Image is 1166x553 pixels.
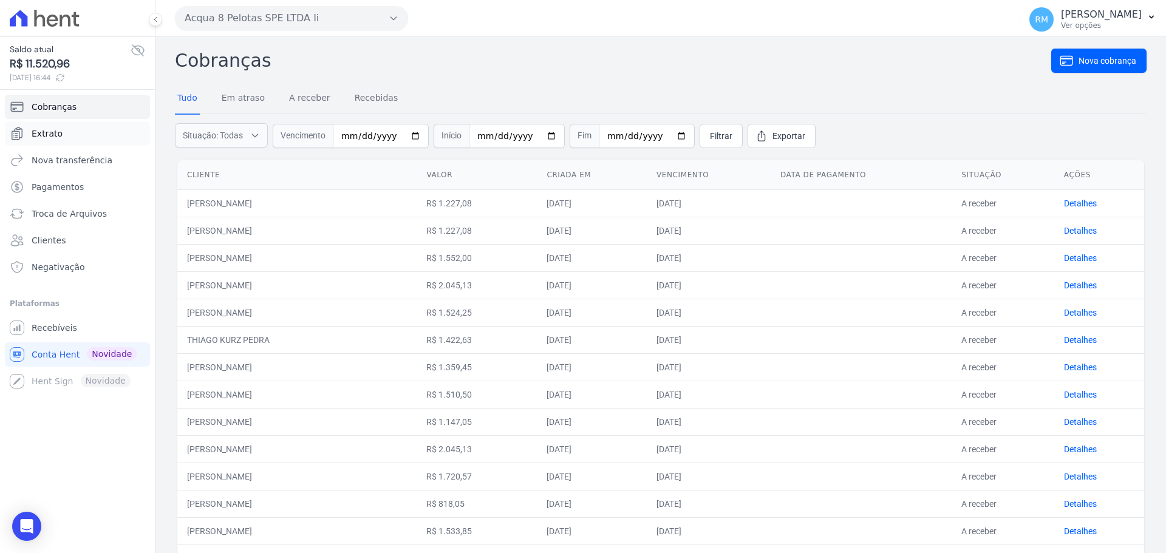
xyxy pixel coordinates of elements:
[1079,55,1136,67] span: Nova cobrança
[32,322,77,334] span: Recebíveis
[952,271,1054,299] td: A receber
[1064,280,1097,290] a: Detalhes
[952,244,1054,271] td: A receber
[647,217,771,244] td: [DATE]
[647,381,771,408] td: [DATE]
[537,463,647,490] td: [DATE]
[537,189,647,217] td: [DATE]
[5,342,150,367] a: Conta Hent Novidade
[537,217,647,244] td: [DATE]
[434,124,469,148] span: Início
[952,326,1054,353] td: A receber
[537,299,647,326] td: [DATE]
[771,160,952,190] th: Data de pagamento
[417,517,537,545] td: R$ 1.533,85
[952,463,1054,490] td: A receber
[537,408,647,435] td: [DATE]
[647,326,771,353] td: [DATE]
[177,408,417,435] td: [PERSON_NAME]
[177,463,417,490] td: [PERSON_NAME]
[177,517,417,545] td: [PERSON_NAME]
[5,228,150,253] a: Clientes
[1064,308,1097,317] a: Detalhes
[537,435,647,463] td: [DATE]
[10,296,145,311] div: Plataformas
[952,160,1054,190] th: Situação
[647,189,771,217] td: [DATE]
[417,326,537,353] td: R$ 1.422,63
[1064,198,1097,208] a: Detalhes
[1051,49,1147,73] a: Nova cobrança
[647,244,771,271] td: [DATE]
[183,129,243,141] span: Situação: Todas
[1054,160,1144,190] th: Ações
[1064,362,1097,372] a: Detalhes
[1064,472,1097,481] a: Detalhes
[10,56,131,72] span: R$ 11.520,96
[32,101,77,113] span: Cobranças
[177,160,417,190] th: Cliente
[952,299,1054,326] td: A receber
[177,435,417,463] td: [PERSON_NAME]
[177,381,417,408] td: [PERSON_NAME]
[537,326,647,353] td: [DATE]
[647,490,771,517] td: [DATE]
[417,381,537,408] td: R$ 1.510,50
[570,124,599,148] span: Fim
[952,435,1054,463] td: A receber
[1064,226,1097,236] a: Detalhes
[175,6,408,30] button: Acqua 8 Pelotas SPE LTDA Ii
[537,517,647,545] td: [DATE]
[647,271,771,299] td: [DATE]
[417,244,537,271] td: R$ 1.552,00
[417,353,537,381] td: R$ 1.359,45
[175,123,268,148] button: Situação: Todas
[417,271,537,299] td: R$ 2.045,13
[352,83,401,115] a: Recebidas
[710,130,732,142] span: Filtrar
[537,381,647,408] td: [DATE]
[32,261,85,273] span: Negativação
[32,348,80,361] span: Conta Hent
[952,189,1054,217] td: A receber
[1064,390,1097,399] a: Detalhes
[647,299,771,326] td: [DATE]
[417,408,537,435] td: R$ 1.147,05
[32,127,63,140] span: Extrato
[647,160,771,190] th: Vencimento
[177,189,417,217] td: [PERSON_NAME]
[273,124,333,148] span: Vencimento
[5,316,150,340] a: Recebíveis
[1064,253,1097,263] a: Detalhes
[537,244,647,271] td: [DATE]
[10,72,131,83] span: [DATE] 16:44
[952,217,1054,244] td: A receber
[5,121,150,146] a: Extrato
[32,181,84,193] span: Pagamentos
[417,217,537,244] td: R$ 1.227,08
[537,271,647,299] td: [DATE]
[175,83,200,115] a: Tudo
[87,347,137,361] span: Novidade
[5,175,150,199] a: Pagamentos
[1064,526,1097,536] a: Detalhes
[32,208,107,220] span: Troca de Arquivos
[1061,21,1142,30] p: Ver opções
[5,148,150,172] a: Nova transferência
[772,130,805,142] span: Exportar
[32,234,66,246] span: Clientes
[417,490,537,517] td: R$ 818,05
[952,381,1054,408] td: A receber
[5,255,150,279] a: Negativação
[952,353,1054,381] td: A receber
[177,353,417,381] td: [PERSON_NAME]
[177,490,417,517] td: [PERSON_NAME]
[537,353,647,381] td: [DATE]
[952,408,1054,435] td: A receber
[10,43,131,56] span: Saldo atual
[748,124,816,148] a: Exportar
[647,353,771,381] td: [DATE]
[177,244,417,271] td: [PERSON_NAME]
[177,271,417,299] td: [PERSON_NAME]
[219,83,267,115] a: Em atraso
